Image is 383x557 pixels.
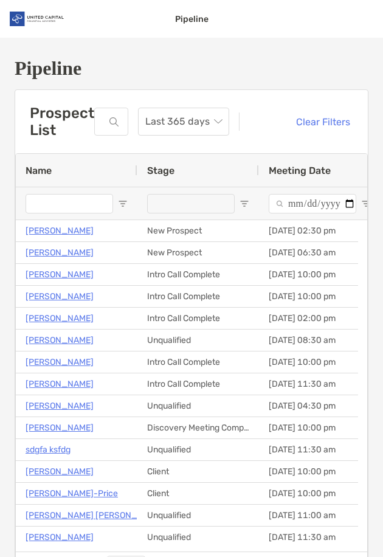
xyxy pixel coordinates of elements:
img: United Capital Logo [10,5,64,33]
a: [PERSON_NAME] [PERSON_NAME] [PERSON_NAME] [26,508,233,523]
div: Unqualified [137,330,259,351]
span: Stage [147,165,174,176]
div: Intro Call Complete [137,286,259,307]
a: [PERSON_NAME] [26,530,94,545]
div: [DATE] 04:30 pm [259,395,381,417]
span: Meeting Date [269,165,331,176]
a: [PERSON_NAME] [26,355,94,370]
div: [DATE] 08:30 am [259,330,381,351]
a: [PERSON_NAME] [26,311,94,326]
div: Unqualified [137,395,259,417]
div: Unqualified [137,505,259,526]
div: Client [137,461,259,482]
div: Unqualified [137,527,259,548]
a: [PERSON_NAME] [26,420,94,435]
div: [DATE] 10:00 pm [259,351,381,373]
span: Last 365 days [145,108,222,135]
div: New Prospect [137,242,259,263]
div: Intro Call Complete [137,373,259,395]
a: [PERSON_NAME]-Price [26,486,118,501]
div: [DATE] 11:30 am [259,439,381,460]
button: Open Filter Menu [361,199,371,209]
div: [DATE] 11:00 am [259,505,381,526]
a: [PERSON_NAME] [26,376,94,392]
a: [PERSON_NAME] [26,245,94,260]
img: input icon [109,117,119,126]
div: Intro Call Complete [137,308,259,329]
div: [DATE] 02:30 pm [259,220,381,241]
div: [DATE] 10:00 pm [259,417,381,438]
a: [PERSON_NAME] [26,267,94,282]
div: Unqualified [137,439,259,460]
button: Clear Filters [277,108,359,135]
a: [PERSON_NAME] [26,398,94,413]
div: [DATE] 10:00 pm [259,264,381,285]
div: Intro Call Complete [137,264,259,285]
div: Intro Call Complete [137,351,259,373]
a: [PERSON_NAME] [26,333,94,348]
div: New Prospect [137,220,259,241]
span: Name [26,165,52,176]
div: [DATE] 10:00 pm [259,483,381,504]
a: [PERSON_NAME] [26,223,94,238]
div: [DATE] 06:30 am [259,242,381,263]
h1: Pipeline [15,57,368,80]
button: Open Filter Menu [118,199,128,209]
input: Name Filter Input [26,194,113,213]
button: Open Filter Menu [240,199,249,209]
a: sdgfa ksfdg [26,442,71,457]
a: [PERSON_NAME] [26,464,94,479]
div: [DATE] 10:00 pm [259,286,381,307]
div: [DATE] 11:30 am [259,527,381,548]
div: [DATE] 10:00 pm [259,461,381,482]
div: Client [137,483,259,504]
input: Meeting Date Filter Input [269,194,356,213]
div: Discovery Meeting Complete [137,417,259,438]
div: [DATE] 02:00 pm [259,308,381,329]
a: [PERSON_NAME] [26,289,94,304]
h3: Prospect List [30,105,94,139]
div: [DATE] 11:30 am [259,373,381,395]
div: Pipeline [175,14,209,24]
